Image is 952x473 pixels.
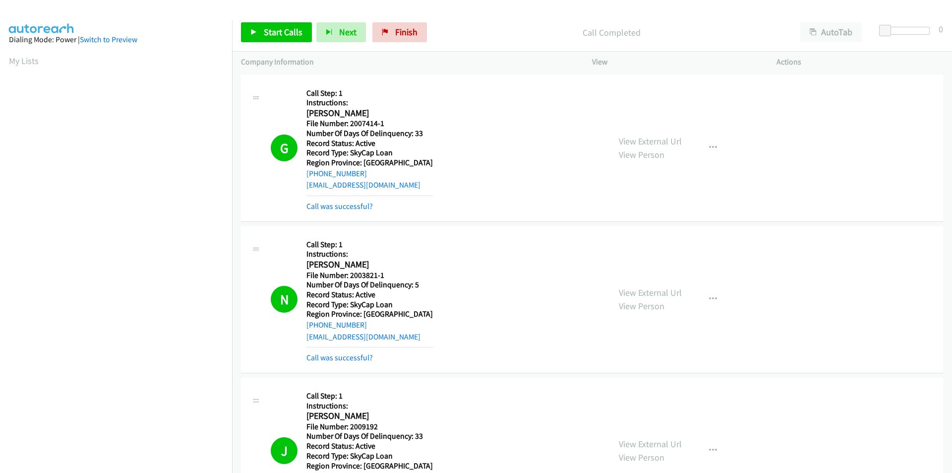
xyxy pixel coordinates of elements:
h5: Record Type: SkyCap Loan [306,451,433,461]
h5: Region Province: [GEOGRAPHIC_DATA] [306,309,433,319]
h5: Region Province: [GEOGRAPHIC_DATA] [306,461,433,471]
h5: Instructions: [306,249,433,259]
h5: Record Type: SkyCap Loan [306,300,433,310]
h5: Call Step: 1 [306,240,433,250]
h1: N [271,286,297,313]
a: [EMAIL_ADDRESS][DOMAIN_NAME] [306,332,420,341]
h5: File Number: 2009192 [306,422,433,432]
a: View External Url [619,438,682,450]
h5: Record Status: Active [306,138,433,148]
a: Finish [372,22,427,42]
h5: Number Of Days Of Delinquency: 33 [306,431,433,441]
a: View External Url [619,135,682,147]
p: Company Information [241,56,574,68]
span: Next [339,26,357,38]
h5: Call Step: 1 [306,391,433,401]
p: View [592,56,759,68]
div: 0 [939,22,943,36]
a: Start Calls [241,22,312,42]
h5: Region Province: [GEOGRAPHIC_DATA] [306,158,433,168]
p: Actions [776,56,943,68]
h2: [PERSON_NAME] [306,259,422,270]
a: [EMAIL_ADDRESS][DOMAIN_NAME] [306,180,420,190]
a: View Person [619,300,664,312]
a: View External Url [619,287,682,298]
a: Call was successful? [306,353,373,362]
h2: [PERSON_NAME] [306,410,422,422]
h2: [PERSON_NAME] [306,108,422,119]
h5: Number Of Days Of Delinquency: 33 [306,129,433,138]
a: [PHONE_NUMBER] [306,320,367,330]
iframe: Resource Center [923,197,952,276]
h5: Call Step: 1 [306,88,433,98]
h1: J [271,437,297,464]
h5: Record Status: Active [306,290,433,300]
a: My Lists [9,55,39,67]
div: Delay between calls (in seconds) [884,27,930,35]
div: Dialing Mode: Power | [9,34,223,46]
button: Next [316,22,366,42]
a: [PHONE_NUMBER] [306,169,367,178]
span: Start Calls [264,26,302,38]
h5: File Number: 2007414-1 [306,119,433,129]
button: AutoTab [800,22,862,42]
a: View Person [619,149,664,160]
p: Call Completed [440,26,782,39]
a: Switch to Preview [80,35,137,44]
h5: Record Status: Active [306,441,433,451]
span: Finish [395,26,417,38]
h5: Record Type: SkyCap Loan [306,148,433,158]
h5: Number Of Days Of Delinquency: 5 [306,280,433,290]
a: View Person [619,452,664,463]
h5: File Number: 2003821-1 [306,270,433,280]
a: Call was successful? [306,202,373,211]
h5: Instructions: [306,98,433,108]
h1: G [271,135,297,161]
h5: Instructions: [306,401,433,411]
